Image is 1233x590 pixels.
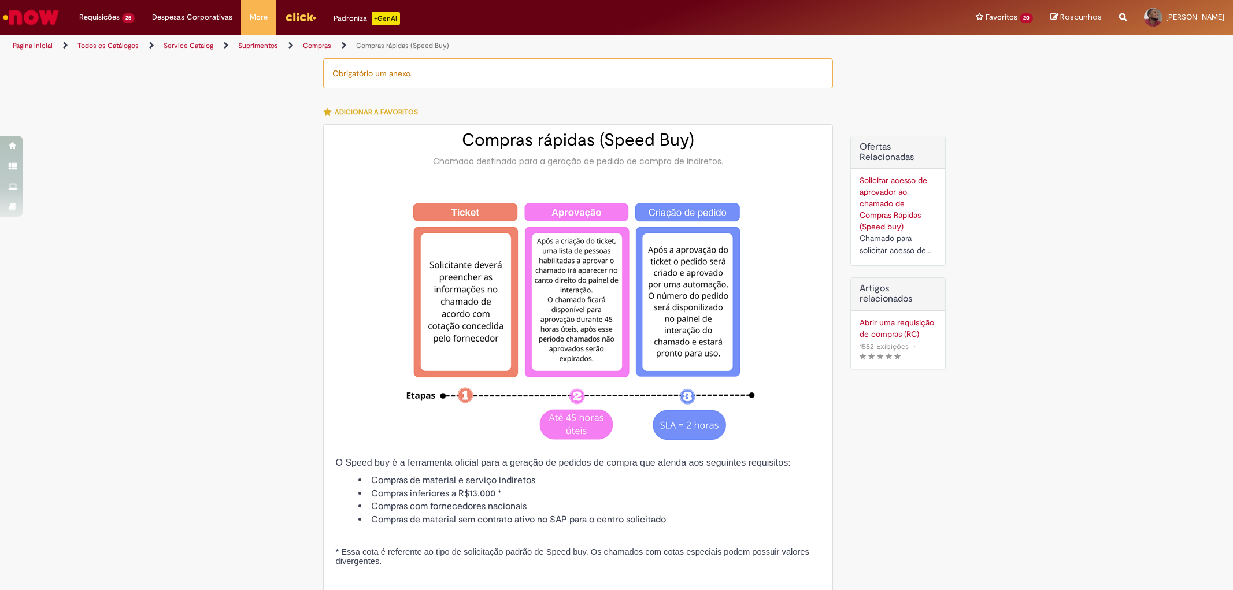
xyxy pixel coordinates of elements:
span: Adicionar a Favoritos [335,107,418,117]
div: Chamado para solicitar acesso de aprovador ao ticket de Speed buy [860,232,936,257]
span: Despesas Corporativas [152,12,232,23]
div: Obrigatório um anexo. [323,58,833,88]
a: Solicitar acesso de aprovador ao chamado de Compras Rápidas (Speed buy) [860,175,927,232]
div: Chamado destinado para a geração de pedido de compra de indiretos. [335,155,821,167]
li: Compras inferiores a R$13.000 * [358,487,821,500]
button: Adicionar a Favoritos [323,100,424,124]
a: Rascunhos [1050,12,1102,23]
ul: Trilhas de página [9,35,813,57]
p: +GenAi [372,12,400,25]
span: More [250,12,268,23]
a: Service Catalog [164,41,213,50]
li: Compras com fornecedores nacionais [358,500,821,513]
a: Compras rápidas (Speed Buy) [356,41,449,50]
span: [PERSON_NAME] [1166,12,1224,22]
img: ServiceNow [1,6,61,29]
span: 1582 Exibições [860,342,909,351]
li: Compras de material sem contrato ativo no SAP para o centro solicitado [358,513,821,526]
span: Requisições [79,12,120,23]
a: Página inicial [13,41,53,50]
h2: Compras rápidas (Speed Buy) [335,131,821,150]
span: 25 [122,13,135,23]
h2: Ofertas Relacionadas [860,142,936,162]
a: Suprimentos [238,41,278,50]
div: Padroniza [334,12,400,25]
span: Rascunhos [1060,12,1102,23]
a: Compras [303,41,331,50]
a: Abrir uma requisição de compras (RC) [860,317,936,340]
div: Ofertas Relacionadas [850,136,946,266]
span: O Speed buy é a ferramenta oficial para a geração de pedidos de compra que atenda aos seguintes r... [335,458,790,467]
span: • [911,339,918,354]
li: Compras de material e serviço indiretos [358,474,821,487]
h3: Artigos relacionados [860,284,936,304]
span: * Essa cota é referente ao tipo de solicitação padrão de Speed buy. Os chamados com cotas especia... [335,547,809,566]
span: 20 [1020,13,1033,23]
a: Todos os Catálogos [77,41,139,50]
span: Favoritos [986,12,1017,23]
img: click_logo_yellow_360x200.png [285,8,316,25]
